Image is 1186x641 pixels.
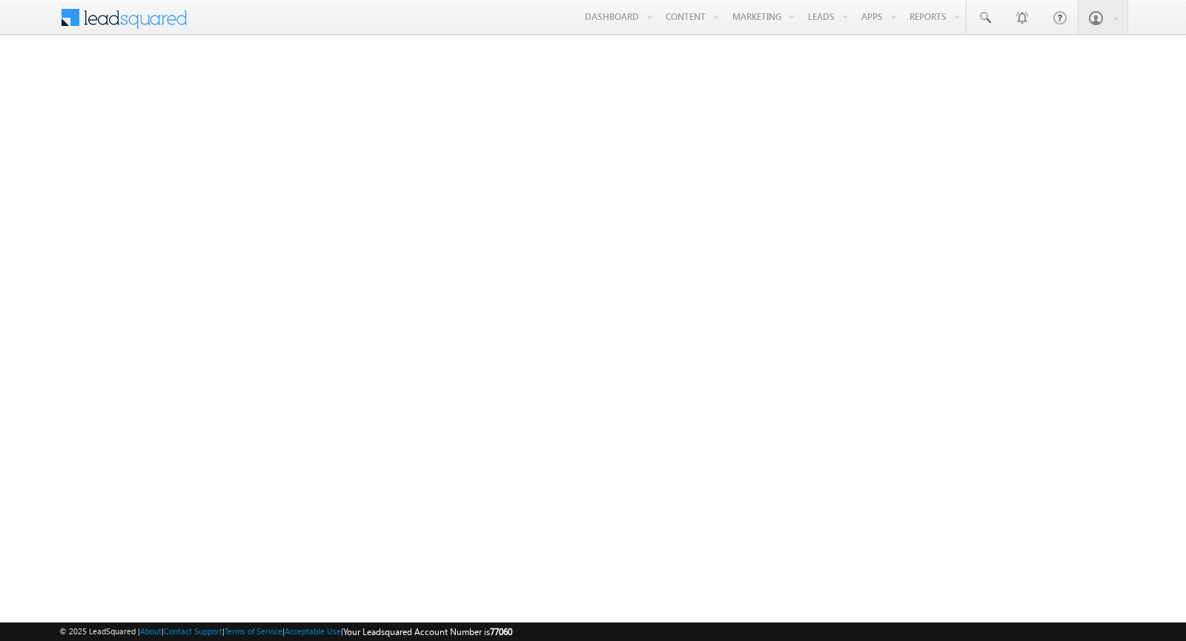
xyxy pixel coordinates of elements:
a: Contact Support [164,626,222,636]
a: Acceptable Use [285,626,341,636]
span: 77060 [490,626,512,637]
span: Your Leadsquared Account Number is [343,626,512,637]
a: About [140,626,162,636]
a: Terms of Service [225,626,282,636]
span: © 2025 LeadSquared | | | | | [59,625,512,639]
